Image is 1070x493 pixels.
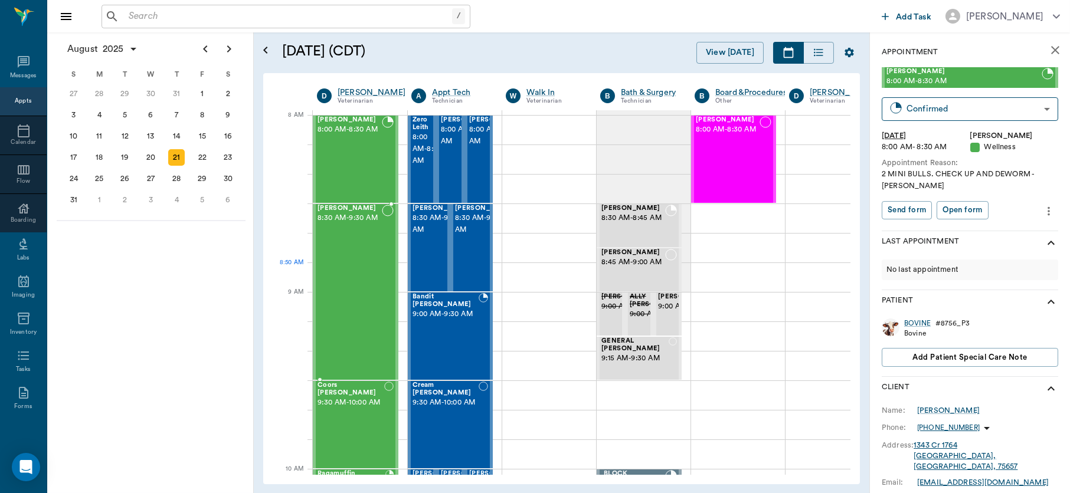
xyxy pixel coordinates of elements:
[904,328,970,338] div: Bovine
[318,116,382,124] span: [PERSON_NAME]
[220,192,236,208] div: Saturday, September 6, 2025
[91,128,107,144] div: Monday, August 11, 2025
[168,149,185,166] div: Today, Thursday, August 21, 2025
[66,192,82,208] div: Sunday, August 31, 2025
[124,8,452,25] input: Search
[937,201,988,219] button: Open form
[917,405,980,416] a: [PERSON_NAME]
[61,37,144,61] button: August2025
[168,192,185,208] div: Thursday, September 4, 2025
[789,88,804,103] div: D
[653,292,682,336] div: NOT_CONFIRMED, 9:00 AM - 9:15 AM
[408,203,450,292] div: NOT_CONFIRMED, 8:30 AM - 9:00 AM
[117,149,133,166] div: Tuesday, August 19, 2025
[882,477,917,488] div: Email:
[168,86,185,102] div: Thursday, July 31, 2025
[917,423,980,433] p: [PHONE_NUMBER]
[413,382,479,397] span: Cream [PERSON_NAME]
[506,88,521,103] div: W
[601,212,665,224] span: 8:30 AM - 8:45 AM
[469,124,528,147] span: 8:00 AM - 8:30 AM
[882,142,970,153] div: 8:00 AM - 8:30 AM
[318,205,382,212] span: [PERSON_NAME]
[441,470,500,478] span: [PERSON_NAME]
[220,149,236,166] div: Saturday, August 23, 2025
[621,87,677,98] a: Bath & Surgery
[597,292,625,336] div: CANCELED, 9:00 AM - 9:15 AM
[66,149,82,166] div: Sunday, August 17, 2025
[100,41,126,57] span: 2025
[452,8,465,24] div: /
[1044,382,1058,396] svg: show more
[194,128,211,144] div: Friday, August 15, 2025
[413,205,472,212] span: [PERSON_NAME]
[168,107,185,123] div: Thursday, August 7, 2025
[1039,201,1058,221] button: more
[10,328,37,337] div: Inventory
[810,96,878,106] div: Veterinarian
[408,380,493,469] div: NOT_CONFIRMED, 9:30 AM - 10:00 AM
[413,308,479,320] span: 9:00 AM - 9:30 AM
[413,116,442,132] span: Zero Leith
[87,65,113,83] div: M
[194,86,211,102] div: Friday, August 1, 2025
[917,479,1049,486] a: [EMAIL_ADDRESS][DOMAIN_NAME]
[91,149,107,166] div: Monday, August 18, 2025
[526,96,583,106] div: Veterinarian
[194,37,217,61] button: Previous page
[318,124,382,136] span: 8:00 AM - 8:30 AM
[601,257,665,268] span: 8:45 AM - 9:00 AM
[597,203,682,248] div: BOOKED, 8:30 AM - 8:45 AM
[907,102,1039,116] div: Confirmed
[194,107,211,123] div: Friday, August 8, 2025
[696,124,760,136] span: 8:00 AM - 8:30 AM
[413,212,472,236] span: 8:30 AM - 9:00 AM
[601,353,669,364] span: 9:15 AM - 9:30 AM
[220,86,236,102] div: Saturday, August 2, 2025
[882,405,917,416] div: Name:
[117,107,133,123] div: Tuesday, August 5, 2025
[1044,236,1058,250] svg: show more
[882,348,1058,367] button: Add patient Special Care Note
[882,201,932,219] button: Send form
[695,88,709,103] div: B
[143,86,159,102] div: Wednesday, July 30, 2025
[91,107,107,123] div: Monday, August 4, 2025
[904,318,931,328] div: BOVINE
[168,128,185,144] div: Thursday, August 14, 2025
[432,96,488,106] div: Technician
[441,124,500,147] span: 8:00 AM - 8:30 AM
[220,170,236,187] div: Saturday, August 30, 2025
[91,86,107,102] div: Monday, July 28, 2025
[338,87,405,98] a: [PERSON_NAME]
[14,402,32,411] div: Forms
[65,41,100,57] span: August
[194,170,211,187] div: Friday, August 29, 2025
[273,463,303,492] div: 10 AM
[66,128,82,144] div: Sunday, August 10, 2025
[936,5,1069,27] button: [PERSON_NAME]
[882,157,1058,169] div: Appointment Reason:
[601,205,665,212] span: [PERSON_NAME]
[313,115,398,203] div: BOOKED, 8:00 AM - 8:30 AM
[882,422,917,433] div: Phone:
[117,192,133,208] div: Tuesday, September 2, 2025
[54,5,78,28] button: Close drawer
[91,170,107,187] div: Monday, August 25, 2025
[61,65,87,83] div: S
[970,130,1059,142] div: [PERSON_NAME]
[882,318,899,336] img: Profile Image
[313,203,398,380] div: NOT_CONFIRMED, 8:30 AM - 9:30 AM
[313,380,398,469] div: NOT_CONFIRMED, 9:30 AM - 10:00 AM
[469,116,528,124] span: [PERSON_NAME]
[16,365,31,374] div: Tasks
[464,115,493,203] div: NOT_CONFIRMED, 8:00 AM - 8:30 AM
[318,470,385,485] span: Ragamuffin [PERSON_NAME]
[15,97,31,106] div: Appts
[882,169,1058,191] div: 2 MINI BULLS. CHECK UP AND DEWORM -[PERSON_NAME]
[882,295,913,309] p: Patient
[691,115,776,203] div: NOT_CONFIRMED, 8:00 AM - 8:30 AM
[91,192,107,208] div: Monday, September 1, 2025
